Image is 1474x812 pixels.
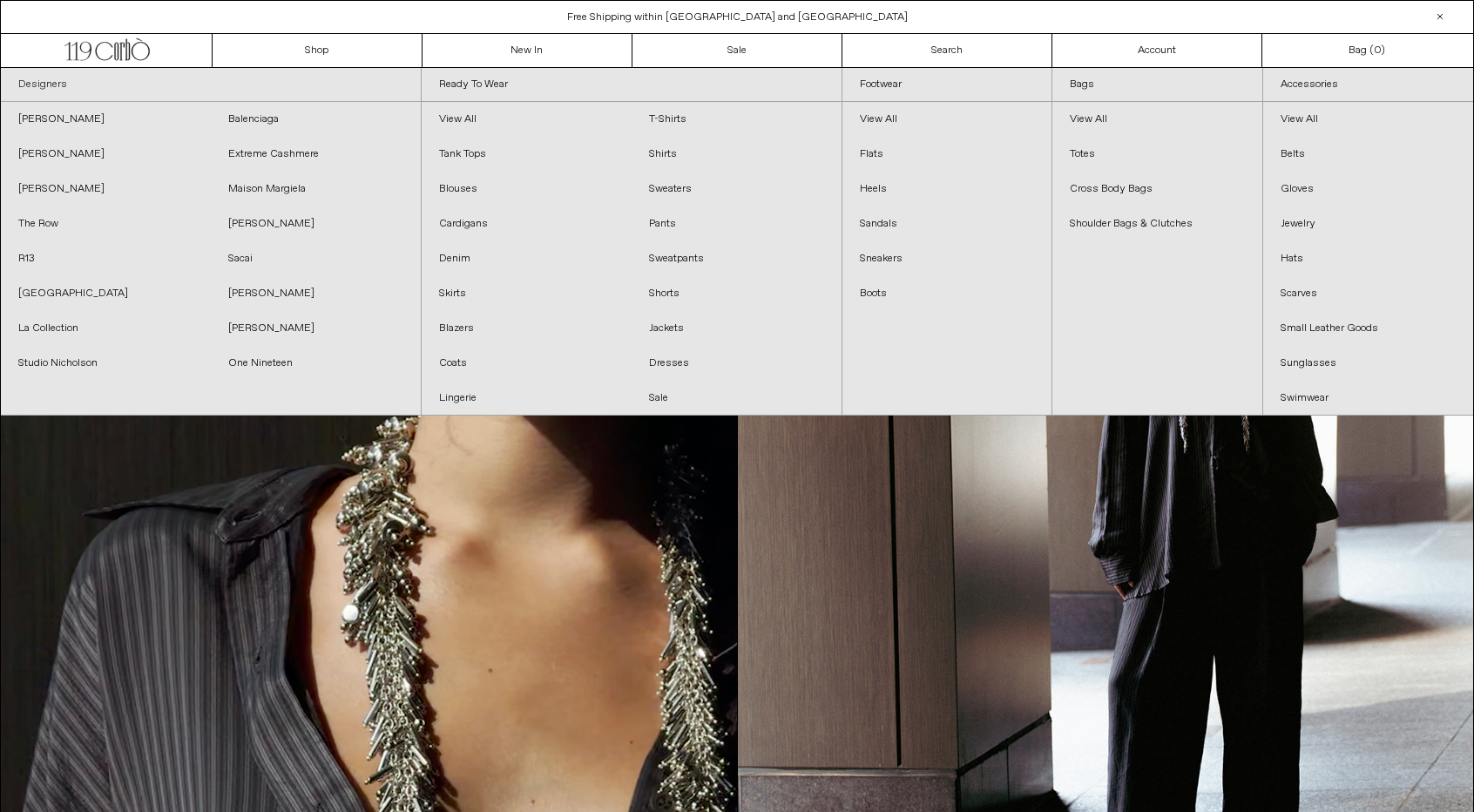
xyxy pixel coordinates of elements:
a: Free Shipping within [GEOGRAPHIC_DATA] and [GEOGRAPHIC_DATA] [567,10,908,24]
a: Studio Nicholson [1,346,211,381]
a: [PERSON_NAME] [1,137,211,172]
a: Blouses [422,172,632,206]
a: [PERSON_NAME] [1,102,211,137]
a: Shoulder Bags & Clutches [1052,206,1262,241]
a: T-Shirts [632,102,842,137]
a: New In [423,34,632,67]
a: Small Leather Goods [1263,311,1473,346]
a: Skirts [422,276,632,311]
a: Lingerie [422,381,632,416]
a: Sale [632,34,842,67]
a: Ready To Wear [422,68,842,102]
a: Cross Body Bags [1052,172,1262,206]
a: Sweatpants [632,241,842,276]
a: [PERSON_NAME] [1,172,211,206]
a: View All [842,102,1052,137]
a: Sneakers [842,241,1052,276]
a: View All [1052,102,1262,137]
a: Jewelry [1263,206,1473,241]
a: Sunglasses [1263,346,1473,381]
a: Blazers [422,311,632,346]
a: Jackets [632,311,842,346]
a: Belts [1263,137,1473,172]
a: Shorts [632,276,842,311]
span: ) [1374,43,1385,58]
a: Sweaters [632,172,842,206]
a: One Nineteen [211,346,421,381]
a: Balenciaga [211,102,421,137]
a: Footwear [842,68,1052,102]
a: Coats [422,346,632,381]
a: Gloves [1263,172,1473,206]
a: Hats [1263,241,1473,276]
a: The Row [1,206,211,241]
span: 0 [1374,44,1381,58]
a: Sale [632,381,842,416]
a: [GEOGRAPHIC_DATA] [1,276,211,311]
a: Sacai [211,241,421,276]
a: [PERSON_NAME] [211,206,421,241]
a: Denim [422,241,632,276]
a: Bag () [1262,34,1472,67]
a: Totes [1052,137,1262,172]
a: View All [1263,102,1473,137]
a: [PERSON_NAME] [211,311,421,346]
a: Accessories [1263,68,1473,102]
a: Dresses [632,346,842,381]
a: Sandals [842,206,1052,241]
a: Scarves [1263,276,1473,311]
a: Designers [1,68,421,102]
a: Search [842,34,1052,67]
a: Pants [632,206,842,241]
a: Shop [213,34,423,67]
a: Shirts [632,137,842,172]
a: Account [1052,34,1262,67]
a: Heels [842,172,1052,206]
a: Tank Tops [422,137,632,172]
a: Bags [1052,68,1262,102]
a: Boots [842,276,1052,311]
a: Flats [842,137,1052,172]
a: Swimwear [1263,381,1473,416]
a: La Collection [1,311,211,346]
a: Extreme Cashmere [211,137,421,172]
a: Maison Margiela [211,172,421,206]
a: R13 [1,241,211,276]
a: [PERSON_NAME] [211,276,421,311]
a: Cardigans [422,206,632,241]
a: View All [422,102,632,137]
